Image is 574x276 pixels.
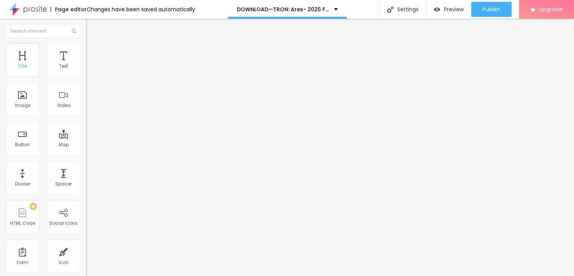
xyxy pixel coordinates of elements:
div: Form [17,260,28,265]
div: Title [18,64,27,69]
div: Button [15,142,30,147]
span: Upgrade [538,6,563,12]
div: Video [57,103,70,108]
p: DOWNLOAD—TRON: Ares- 2025 FullMovie Free Tamil+Hindi+Telugu Bollyflix in Filmyzilla Vegamovies [237,7,328,12]
img: Icone [387,6,394,13]
div: Social Icons [49,221,78,226]
div: Spacer [55,181,72,187]
div: HTML Code [10,221,35,226]
div: Page editor [50,7,87,12]
button: Preview [426,2,471,17]
div: Map [59,142,69,147]
span: Preview [444,6,464,12]
div: Icon [59,260,69,265]
span: Publish [482,6,500,12]
img: Icone [72,29,76,33]
input: Search element [6,24,80,38]
iframe: Editor [86,19,574,276]
button: Publish [471,2,512,17]
div: Image [15,103,30,108]
div: Changes have been saved automatically [87,7,195,12]
div: Divider [15,181,30,187]
div: Text [59,64,68,69]
img: view-1.svg [434,6,440,13]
